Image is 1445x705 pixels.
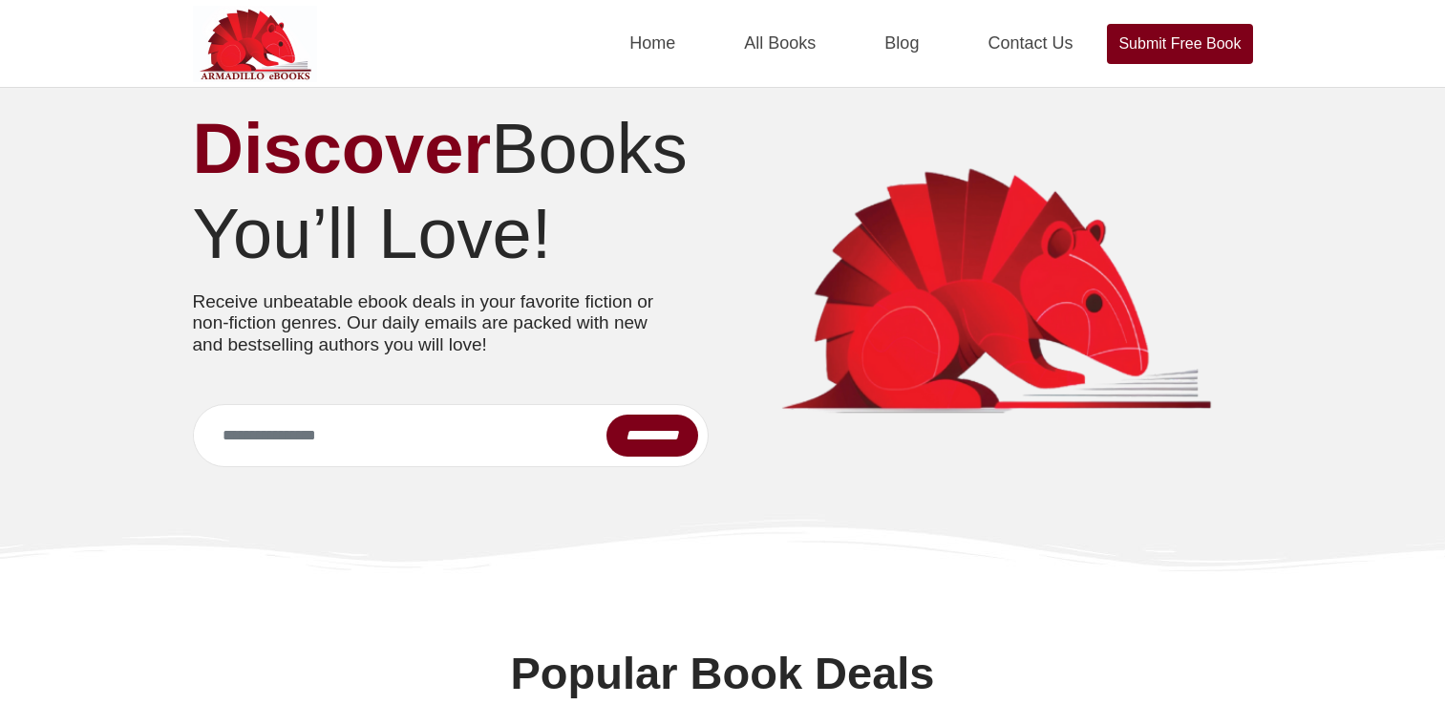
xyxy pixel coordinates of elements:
p: Receive unbeatable ebook deals in your favorite fiction or non-fiction genres. Our daily emails a... [193,291,680,356]
img: Armadilloebooks [193,6,317,82]
img: armadilloebooks [737,166,1253,422]
a: Submit Free Book [1107,24,1252,64]
h2: Popular Book Deals [379,647,1067,700]
h1: Books You’ll Love! [193,107,709,277]
strong: Discover [193,109,492,188]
